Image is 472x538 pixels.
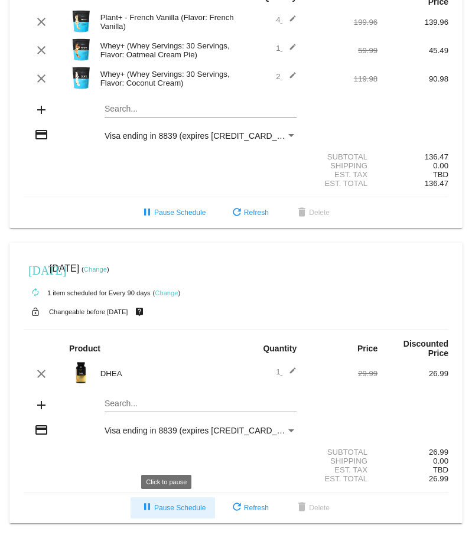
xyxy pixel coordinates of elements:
strong: Price [357,344,377,353]
div: Whey+ (Whey Servings: 30 Servings, Flavor: Coconut Cream) [95,70,236,87]
div: Est. Tax [307,465,377,474]
button: Refresh [220,202,278,223]
a: Change [155,289,178,296]
mat-icon: edit [282,367,297,381]
span: Pause Schedule [140,208,206,217]
small: 1 item scheduled for Every 90 days [24,289,151,296]
span: TBD [433,170,448,179]
div: Est. Total [307,474,377,483]
img: Image-1-Carousel-DHEA-1000x1000-1.png [69,361,93,384]
div: DHEA [95,369,236,378]
mat-icon: add [34,103,48,117]
div: 45.49 [377,46,448,55]
button: Delete [285,497,339,519]
span: Delete [295,208,330,217]
strong: Quantity [263,344,297,353]
button: Pause Schedule [131,497,215,519]
div: Subtotal [307,448,377,457]
mat-icon: edit [282,43,297,57]
small: ( ) [153,289,181,296]
div: Est. Tax [307,170,377,179]
input: Search... [105,105,297,114]
small: ( ) [82,266,109,273]
span: 1 [276,367,297,376]
a: Change [84,266,107,273]
mat-icon: lock_open [28,304,43,319]
img: Image-1-Carousel-Plant-Vanilla-no-badge-Transp.png [69,9,93,33]
div: 119.98 [307,74,377,83]
mat-icon: credit_card [34,128,48,142]
div: 26.99 [377,369,448,378]
mat-icon: clear [34,43,48,57]
div: Whey+ (Whey Servings: 30 Servings, Flavor: Oatmeal Cream Pie) [95,41,236,59]
small: Changeable before [DATE] [49,308,128,315]
mat-icon: pause [140,501,154,515]
div: Shipping [307,161,377,170]
mat-icon: autorenew [28,286,43,300]
div: Subtotal [307,152,377,161]
button: Delete [285,202,339,223]
div: Shipping [307,457,377,465]
mat-icon: live_help [132,304,147,319]
span: Visa ending in 8839 (expires [CREDIT_CARD_DATA]) [105,131,302,141]
img: Image-1-Carousel-Whey-2lb-Oatmeal-Cream-Pie.png [69,38,93,61]
span: Visa ending in 8839 (expires [CREDIT_CARD_DATA]) [105,426,302,435]
span: Delete [295,504,330,512]
div: Est. Total [307,179,377,188]
span: 2 [276,72,297,81]
div: Plant+ - French Vanilla (Flavor: French Vanilla) [95,13,236,31]
div: 139.96 [377,18,448,27]
mat-icon: add [34,398,48,412]
mat-select: Payment Method [105,131,297,141]
div: 199.96 [307,18,377,27]
mat-select: Payment Method [105,426,297,435]
span: Refresh [230,208,269,217]
div: 26.99 [377,448,448,457]
img: Image-1l-Whey-2lb-Coconut-Cream-Pie-1000x1000-1.png [69,66,93,90]
mat-icon: edit [282,15,297,29]
mat-icon: [DATE] [28,262,43,276]
div: 59.99 [307,46,377,55]
span: TBD [433,465,448,474]
span: 26.99 [429,474,448,483]
div: 29.99 [307,369,377,378]
input: Search... [105,399,297,409]
button: Pause Schedule [131,202,215,223]
mat-icon: delete [295,501,309,515]
mat-icon: credit_card [34,423,48,437]
strong: Discounted Price [403,339,448,358]
span: 0.00 [433,457,448,465]
span: Refresh [230,504,269,512]
mat-icon: pause [140,206,154,220]
mat-icon: refresh [230,501,244,515]
span: Pause Schedule [140,504,206,512]
span: 1 [276,44,297,53]
span: 0.00 [433,161,448,170]
span: 4 [276,15,297,24]
mat-icon: delete [295,206,309,220]
span: 136.47 [425,179,448,188]
mat-icon: clear [34,15,48,29]
div: 136.47 [377,152,448,161]
mat-icon: clear [34,71,48,86]
mat-icon: edit [282,71,297,86]
mat-icon: refresh [230,206,244,220]
div: 90.98 [377,74,448,83]
mat-icon: clear [34,367,48,381]
strong: Product [69,344,100,353]
button: Refresh [220,497,278,519]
